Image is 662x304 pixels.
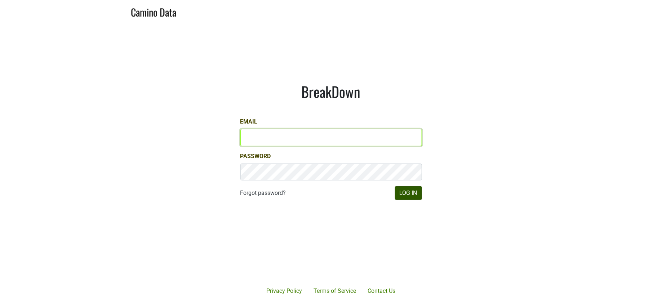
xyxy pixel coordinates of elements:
button: Log In [395,186,422,200]
a: Camino Data [131,3,177,20]
a: Contact Us [362,284,401,298]
a: Privacy Policy [261,284,308,298]
label: Email [240,117,258,126]
label: Password [240,152,271,161]
h1: BreakDown [240,83,422,100]
a: Terms of Service [308,284,362,298]
a: Forgot password? [240,189,286,197]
